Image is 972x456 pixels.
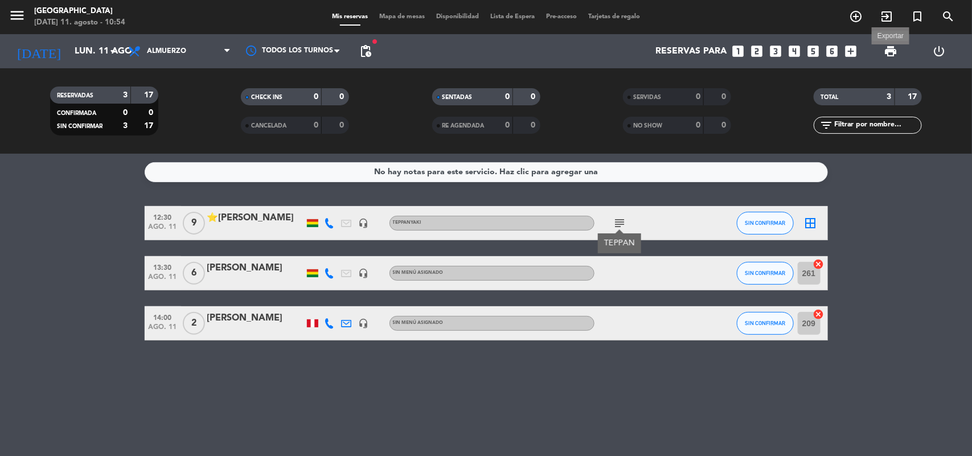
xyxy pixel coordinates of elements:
span: Sin menú asignado [393,270,444,275]
strong: 0 [314,121,318,129]
strong: 0 [531,121,538,129]
div: [DATE] 11. agosto - 10:54 [34,17,125,28]
strong: 0 [696,121,700,129]
span: 2 [183,312,205,335]
i: cancel [813,258,825,270]
i: add_box [844,44,859,59]
strong: 0 [505,93,510,101]
strong: 3 [123,122,128,130]
span: Disponibilidad [430,14,485,20]
div: ⭐[PERSON_NAME] [207,211,304,225]
span: pending_actions [359,44,372,58]
strong: 17 [144,91,155,99]
span: CANCELADA [251,123,286,129]
span: fiber_manual_record [371,38,378,45]
i: turned_in_not [911,10,924,23]
strong: 17 [908,93,920,101]
i: looks_4 [788,44,802,59]
i: subject [613,216,627,230]
strong: 0 [721,93,728,101]
strong: 0 [149,109,155,117]
i: add_circle_outline [849,10,863,23]
strong: 0 [314,93,318,101]
span: NO SHOW [633,123,662,129]
span: 12:30 [149,210,177,223]
button: SIN CONFIRMAR [737,262,794,285]
i: exit_to_app [880,10,893,23]
span: SIN CONFIRMAR [745,270,785,276]
span: Teppanyaki [393,220,421,225]
button: SIN CONFIRMAR [737,212,794,235]
span: ago. 11 [149,273,177,286]
i: looks_one [731,44,746,59]
i: menu [9,7,26,24]
strong: 0 [531,93,538,101]
i: looks_two [750,44,765,59]
strong: 0 [721,121,728,129]
div: No hay notas para este servicio. Haz clic para agregar una [374,166,598,179]
i: border_all [804,216,818,230]
span: Tarjetas de regalo [583,14,646,20]
i: looks_6 [825,44,840,59]
span: ago. 11 [149,223,177,236]
span: 6 [183,262,205,285]
strong: 0 [340,93,347,101]
strong: 0 [505,121,510,129]
span: 14:00 [149,310,177,323]
i: arrow_drop_down [106,44,120,58]
strong: 17 [144,122,155,130]
span: TOTAL [821,95,838,100]
span: Lista de Espera [485,14,540,20]
strong: 3 [123,91,128,99]
div: Exportar [872,31,909,41]
i: headset_mic [359,268,369,278]
span: ago. 11 [149,323,177,336]
span: RESERVADAS [57,93,93,98]
span: SIN CONFIRMAR [745,220,785,226]
button: menu [9,7,26,28]
div: TEPPAN [604,237,635,249]
span: Almuerzo [147,47,186,55]
span: print [884,44,897,58]
i: filter_list [819,118,833,132]
span: SENTADAS [442,95,473,100]
span: 9 [183,212,205,235]
span: SERVIDAS [633,95,661,100]
i: looks_5 [806,44,821,59]
button: SIN CONFIRMAR [737,312,794,335]
span: CHECK INS [251,95,282,100]
i: power_settings_new [932,44,946,58]
i: looks_3 [769,44,784,59]
div: [PERSON_NAME] [207,261,304,276]
div: LOG OUT [915,34,963,68]
strong: 0 [123,109,128,117]
span: 13:30 [149,260,177,273]
span: CONFIRMADA [57,110,96,116]
span: RE AGENDADA [442,123,485,129]
span: Sin menú asignado [393,321,444,325]
i: [DATE] [9,39,69,64]
strong: 0 [696,93,700,101]
span: SIN CONFIRMAR [745,320,785,326]
i: headset_mic [359,218,369,228]
div: [GEOGRAPHIC_DATA] [34,6,125,17]
span: SIN CONFIRMAR [57,124,102,129]
strong: 3 [887,93,892,101]
i: search [941,10,955,23]
i: cancel [813,309,825,320]
span: Pre-acceso [540,14,583,20]
div: [PERSON_NAME] [207,311,304,326]
span: Mapa de mesas [374,14,430,20]
i: headset_mic [359,318,369,328]
span: Mis reservas [326,14,374,20]
input: Filtrar por nombre... [833,119,921,132]
span: Reservas para [656,46,727,57]
strong: 0 [340,121,347,129]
